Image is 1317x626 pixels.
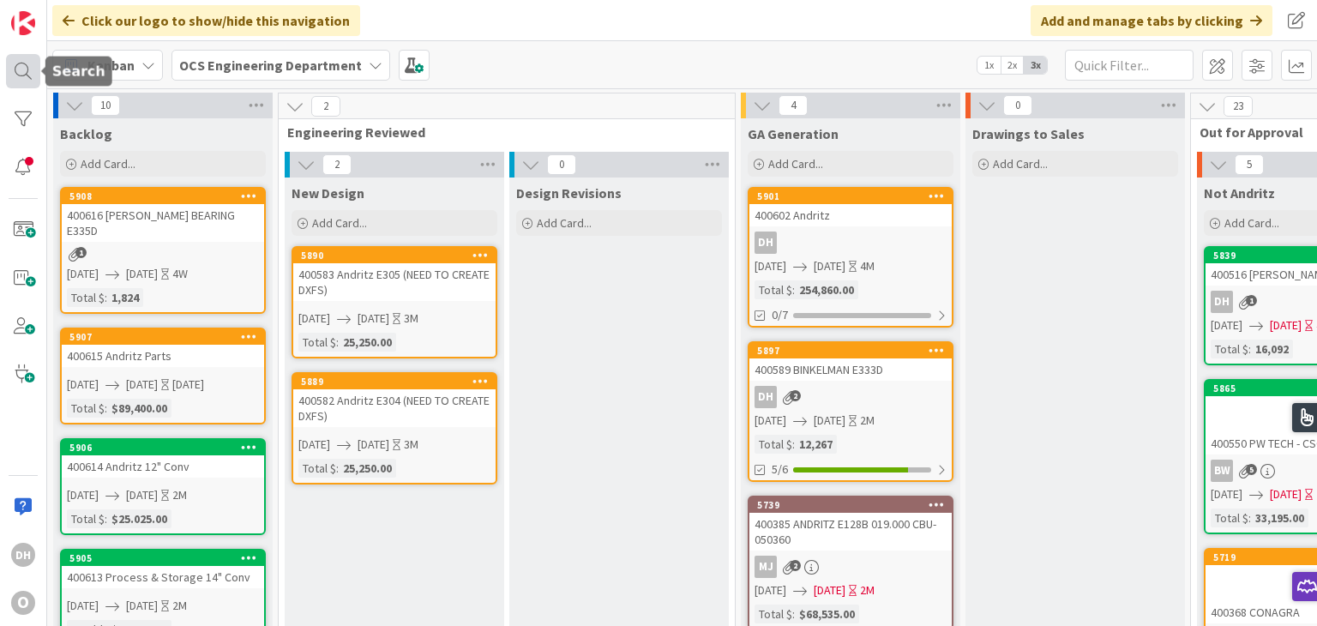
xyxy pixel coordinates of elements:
span: [DATE] [1270,316,1302,334]
div: Total $ [755,435,792,454]
div: 254,860.00 [795,280,858,299]
span: 1 [1246,295,1257,306]
div: 4W [172,265,188,283]
div: 25,250.00 [339,459,396,478]
span: [DATE] [67,597,99,615]
div: Add and manage tabs by clicking [1031,5,1272,36]
span: 10 [91,95,120,116]
span: Drawings to Sales [972,125,1085,142]
span: : [792,280,795,299]
div: 400616 [PERSON_NAME] BEARING E335D [62,204,264,242]
span: Kanban [87,55,135,75]
div: DH [11,543,35,567]
div: 1,824 [107,288,143,307]
div: 400582 Andritz E304 (NEED TO CREATE DXFS) [293,389,496,427]
span: [DATE] [126,265,158,283]
div: 5906400614 Andritz 12" Conv [62,440,264,478]
span: [DATE] [814,412,845,430]
a: 5897400589 BINKELMAN E333DDH[DATE][DATE]2MTotal $:12,2675/6 [748,341,953,482]
a: 5890400583 Andritz E305 (NEED TO CREATE DXFS)[DATE][DATE]3MTotal $:25,250.00 [292,246,497,358]
div: O [11,591,35,615]
span: Add Card... [1224,215,1279,231]
div: $68,535.00 [795,605,859,623]
span: 2x [1001,57,1024,74]
div: 5890400583 Andritz E305 (NEED TO CREATE DXFS) [293,248,496,301]
span: 5 [1235,154,1264,175]
span: [DATE] [1211,485,1242,503]
div: 3M [404,310,418,328]
div: Total $ [67,399,105,418]
div: 5905400613 Process & Storage 14" Conv [62,551,264,588]
span: Add Card... [81,156,135,172]
span: 3x [1024,57,1047,74]
div: 400602 Andritz [749,204,952,226]
span: 2 [322,154,352,175]
input: Quick Filter... [1065,50,1194,81]
span: : [336,333,339,352]
div: 400385 ANDRITZ E128B 019.000 CBU- 050360 [749,513,952,551]
span: 5/6 [772,460,788,479]
div: 5739400385 ANDRITZ E128B 019.000 CBU- 050360 [749,497,952,551]
span: 5 [1246,464,1257,475]
div: 25,250.00 [339,333,396,352]
span: 1x [977,57,1001,74]
div: 5906 [69,442,264,454]
span: : [105,399,107,418]
div: 5739 [749,497,952,513]
span: Add Card... [768,156,823,172]
span: [DATE] [126,486,158,504]
span: Add Card... [537,215,592,231]
a: 5908400616 [PERSON_NAME] BEARING E335D[DATE][DATE]4WTotal $:1,824 [60,187,266,314]
span: Engineering Reviewed [287,123,713,141]
div: BW [1211,460,1233,482]
span: [DATE] [298,310,330,328]
div: 5897 [757,345,952,357]
span: New Design [292,184,364,202]
a: 5906400614 Andritz 12" Conv[DATE][DATE]2MTotal $:$25.025.00 [60,438,266,535]
div: 12,267 [795,435,837,454]
img: Visit kanbanzone.com [11,11,35,35]
div: 5908 [62,189,264,204]
div: 5908400616 [PERSON_NAME] BEARING E335D [62,189,264,242]
span: : [336,459,339,478]
span: [DATE] [755,581,786,599]
span: [DATE] [67,486,99,504]
span: 2 [311,96,340,117]
a: 5907400615 Andritz Parts[DATE][DATE][DATE]Total $:$89,400.00 [60,328,266,424]
div: [DATE] [172,376,204,394]
div: 5889 [293,374,496,389]
div: DH [1211,291,1233,313]
span: : [1248,340,1251,358]
div: DH [755,386,777,408]
div: 5901 [749,189,952,204]
div: 5907400615 Andritz Parts [62,329,264,367]
span: GA Generation [748,125,839,142]
div: $25.025.00 [107,509,171,528]
div: MJ [755,556,777,578]
span: : [1248,509,1251,527]
div: 400589 BINKELMAN E333D [749,358,952,381]
span: Backlog [60,125,112,142]
span: [DATE] [1270,485,1302,503]
div: 33,195.00 [1251,509,1308,527]
div: Total $ [755,280,792,299]
span: 1 [75,247,87,258]
div: 400613 Process & Storage 14" Conv [62,566,264,588]
div: Total $ [1211,340,1248,358]
a: 5901400602 AndritzDH[DATE][DATE]4MTotal $:254,860.000/7 [748,187,953,328]
span: 2 [790,560,801,571]
span: [DATE] [814,257,845,275]
div: 5889400582 Andritz E304 (NEED TO CREATE DXFS) [293,374,496,427]
span: [DATE] [298,436,330,454]
span: 0 [547,154,576,175]
div: DH [755,232,777,254]
span: : [792,605,795,623]
span: : [105,509,107,528]
div: 5897400589 BINKELMAN E333D [749,343,952,381]
span: [DATE] [358,436,389,454]
div: Total $ [67,288,105,307]
div: MJ [749,556,952,578]
span: Design Revisions [516,184,622,202]
span: 0 [1003,95,1032,116]
span: [DATE] [126,597,158,615]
